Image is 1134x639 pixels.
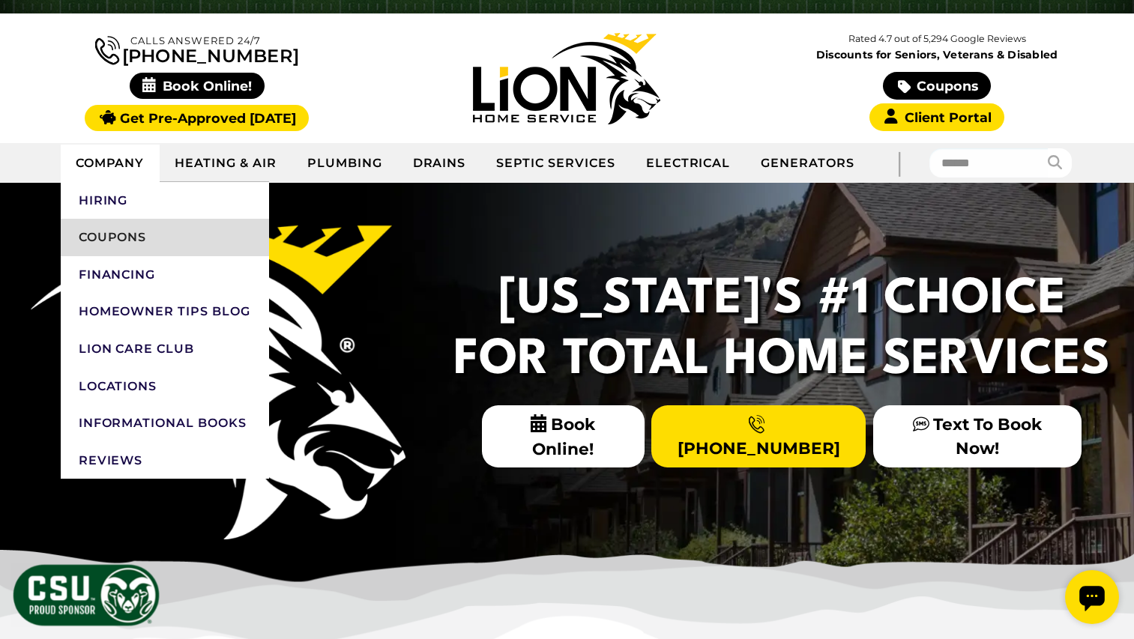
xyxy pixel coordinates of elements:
a: Get Pre-Approved [DATE] [85,105,309,131]
a: Lion Care Club [61,330,269,368]
a: [PHONE_NUMBER] [95,33,299,65]
a: Plumbing [292,145,398,182]
a: Informational Books [61,405,269,442]
span: Book Online! [130,73,265,99]
a: Company [61,145,160,182]
a: Hiring [61,182,269,219]
a: Text To Book Now! [873,405,1082,467]
a: Heating & Air [160,145,292,182]
img: CSU Sponsor Badge [11,563,161,628]
a: Reviews [61,442,269,479]
a: Client Portal [869,103,1004,131]
a: Homeowner Tips Blog [61,293,269,330]
span: Discounts for Seniors, Veterans & Disabled [756,49,1119,60]
div: Open chat widget [6,6,60,60]
a: [PHONE_NUMBER] [651,405,866,467]
a: Electrical [631,145,747,182]
a: Coupons [883,72,991,100]
div: | [869,143,929,183]
p: Rated 4.7 out of 5,294 Google Reviews [752,31,1122,47]
a: Septic Services [481,145,630,182]
span: Book Online! [482,405,645,467]
a: Generators [746,145,869,182]
a: Locations [61,368,269,405]
a: Coupons [61,219,269,256]
img: Lion Home Service [473,33,660,124]
a: Financing [61,256,269,294]
h2: [US_STATE]'s #1 Choice For Total Home Services [444,270,1119,390]
a: Drains [398,145,482,182]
